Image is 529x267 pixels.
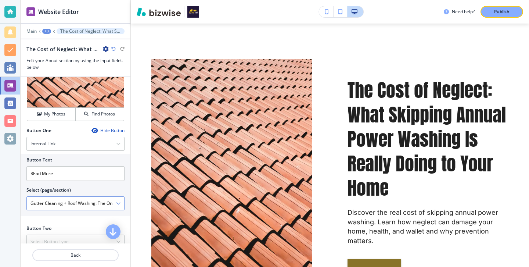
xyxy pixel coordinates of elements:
[26,74,125,121] div: My PhotosFind Photos
[30,140,55,147] h4: Internal Link
[481,6,523,18] button: Publish
[348,78,508,200] p: The Cost of Neglect: What Skipping Annual Power Washing Is Really Doing to Your Home
[187,6,199,18] img: Your Logo
[91,128,125,133] button: Hide Button
[26,57,125,71] h3: Edit your About section by using the input fields below
[76,108,124,121] button: Find Photos
[60,29,121,34] p: The Cost of Neglect: What Skipping Annual Power Washing Is Really Doing to Your Home
[348,208,508,246] p: Discover the real cost of skipping annual power washing. Learn how neglect can damage your home, ...
[26,29,37,34] button: Main
[26,157,52,163] h2: Button Text
[27,197,116,210] input: Manual Input
[42,29,51,34] button: +3
[26,187,71,193] h2: Select (page/section)
[32,249,119,261] button: Back
[137,7,181,16] img: Bizwise Logo
[91,111,115,117] h4: Find Photos
[26,225,51,232] h2: Button Two
[26,127,51,134] h2: Button One
[452,8,475,15] h3: Need help?
[27,108,76,121] button: My Photos
[57,28,125,34] button: The Cost of Neglect: What Skipping Annual Power Washing Is Really Doing to Your Home
[26,7,35,16] img: editor icon
[26,45,100,53] h2: The Cost of Neglect: What Skipping Annual Power Washing Is Really Doing to Your Home
[494,8,510,15] p: Publish
[38,7,79,16] h2: Website Editor
[30,238,69,245] h4: Select Button Type
[44,111,65,117] h4: My Photos
[33,252,118,259] p: Back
